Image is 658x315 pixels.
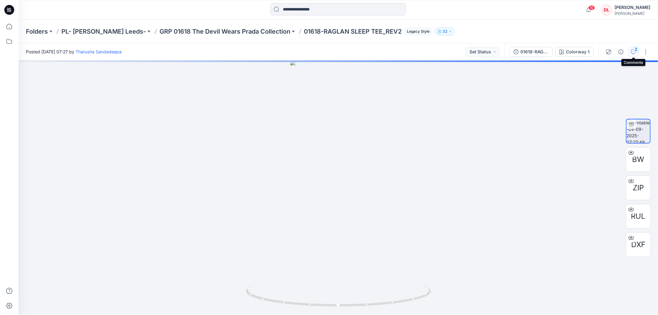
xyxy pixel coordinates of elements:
button: Colorway 1 [555,47,594,57]
span: DXF [631,239,645,250]
span: ZIP [633,182,644,193]
div: 2 [633,46,639,52]
span: 10 [588,5,595,10]
button: Legacy Style [402,27,432,36]
a: Folders [26,27,48,36]
img: turntable-04-09-2025-07:27:49 [627,119,650,143]
div: [PERSON_NAME] [615,4,650,11]
p: 32 [443,28,447,35]
span: Posted [DATE] 07:27 by [26,48,122,55]
a: GRP 01618 The Devil Wears Prada Collection [159,27,290,36]
span: BW [632,154,644,165]
a: Tharusha Sandadeepa [76,49,122,54]
button: 2 [628,47,638,57]
button: 01618-RAGLAN SLEEP TEE_REV2 [510,47,553,57]
a: PL- [PERSON_NAME] Leeds- [61,27,146,36]
span: RUL [631,211,646,222]
div: [PERSON_NAME] [615,11,650,16]
div: DL [601,4,612,15]
button: 32 [435,27,455,36]
p: 01618-RAGLAN SLEEP TEE_REV2 [304,27,402,36]
div: Colorway 1 [566,48,590,55]
span: Legacy Style [404,28,432,35]
div: 01618-RAGLAN SLEEP TEE_REV2 [520,48,549,55]
button: Details [616,47,626,57]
